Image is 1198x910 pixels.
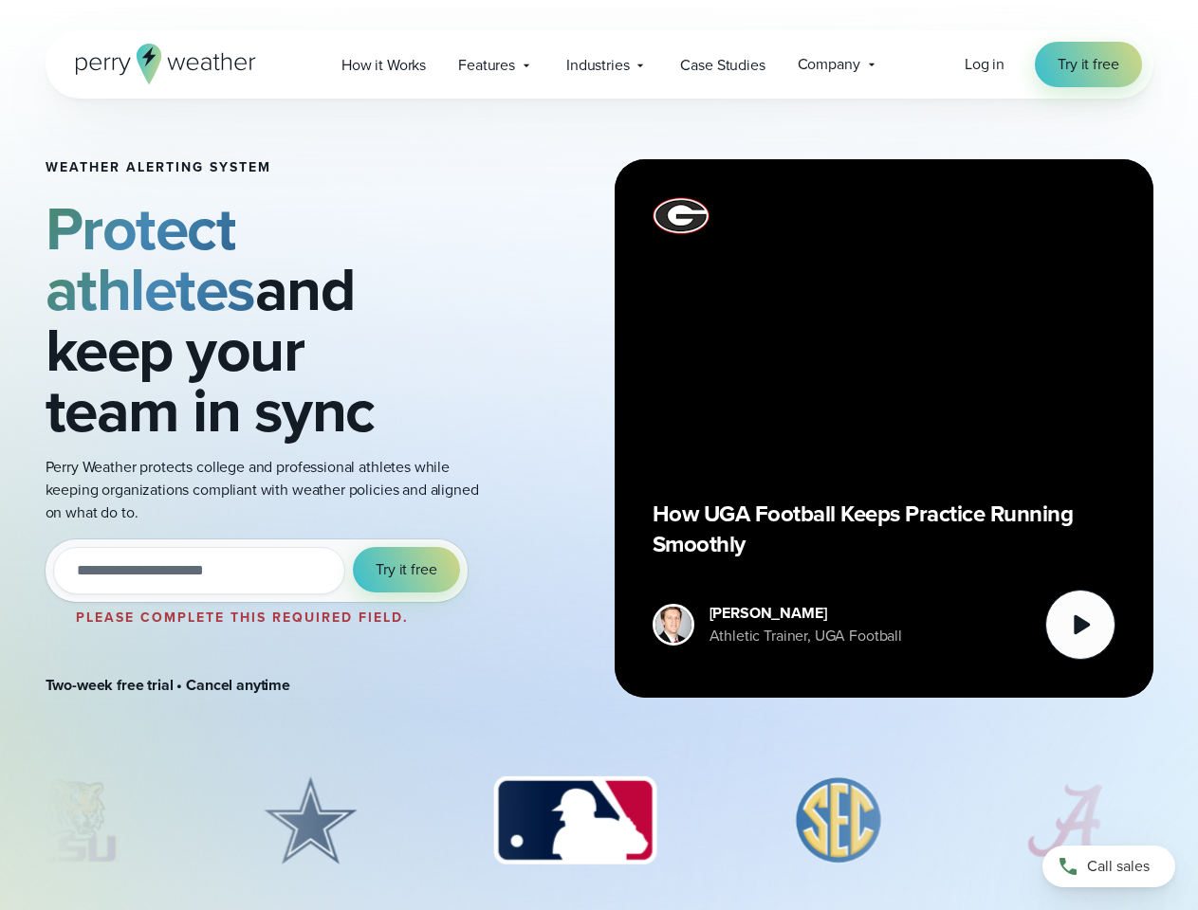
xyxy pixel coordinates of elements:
[474,773,674,868] img: MLB.svg
[5,773,146,868] div: 1 of 8
[566,54,629,77] span: Industries
[76,608,409,628] label: Please complete this required field.
[1004,773,1128,868] img: University-of-Alabama.svg
[1058,53,1118,76] span: Try it free
[46,184,255,334] strong: Protect athletes
[1042,846,1175,887] a: Call sales
[664,45,781,84] a: Case Studies
[710,602,902,625] div: [PERSON_NAME]
[766,773,912,868] div: 4 of 8
[1087,855,1150,878] span: Call sales
[46,198,489,441] h2: and keep your team in sync
[710,625,902,647] div: Athletic Trainer, UGA Football
[965,53,1004,75] span: Log in
[376,558,436,581] span: Try it free
[458,54,515,77] span: Features
[237,773,383,868] div: 2 of 8
[798,53,860,76] span: Company
[1004,773,1128,868] div: 5 of 8
[341,54,426,77] span: How it Works
[237,773,383,868] img: %E2%9C%85-Dallas-Cowboys.svg
[680,54,765,77] span: Case Studies
[46,160,489,175] h1: Weather Alerting System
[46,674,291,696] strong: Two-week free trial • Cancel anytime
[5,773,146,868] img: Louisiana-State-University.svg
[653,499,1115,559] p: How UGA Football Keeps Practice Running Smoothly
[1035,42,1141,87] a: Try it free
[46,773,1153,878] div: slideshow
[46,456,489,524] p: Perry Weather protects college and professional athletes while keeping organizations compliant wi...
[965,53,1004,76] a: Log in
[353,547,459,592] button: Try it free
[766,773,912,868] img: %E2%9C%85-SEC.svg
[474,773,674,868] div: 3 of 8
[325,45,442,84] a: How it Works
